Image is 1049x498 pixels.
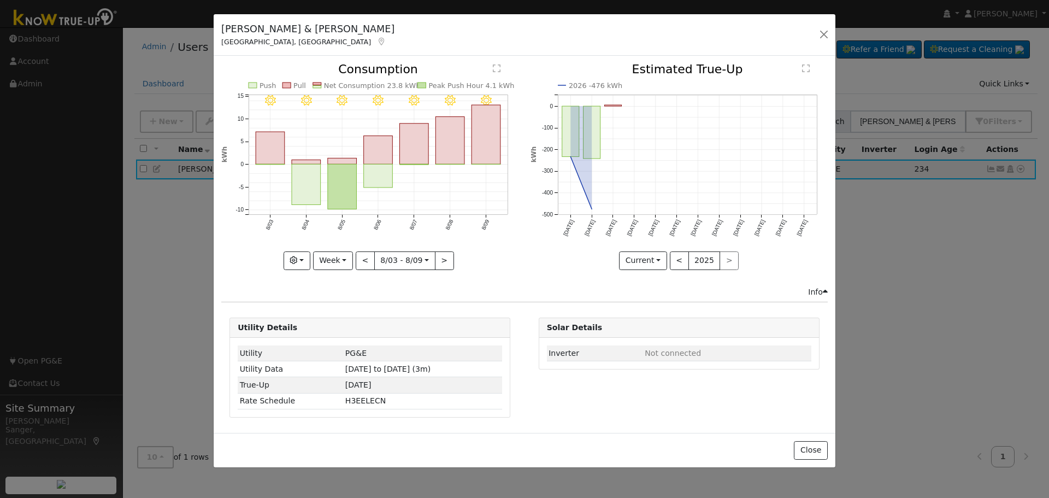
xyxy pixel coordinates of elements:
[435,251,454,270] button: >
[221,22,394,36] h5: [PERSON_NAME] & [PERSON_NAME]
[445,95,456,106] i: 8/08 - Clear
[583,107,600,159] rect: onclick=""
[711,219,723,237] text: [DATE]
[550,103,553,109] text: 0
[238,393,343,409] td: Rate Schedule
[542,212,553,218] text: -500
[343,377,502,393] td: [DATE]
[542,190,553,196] text: -400
[619,251,667,270] button: Current
[632,62,742,76] text: Estimated True-Up
[221,38,371,46] span: [GEOGRAPHIC_DATA], [GEOGRAPHIC_DATA]
[774,219,787,237] text: [DATE]
[238,116,244,122] text: 10
[356,251,375,270] button: <
[604,105,621,106] rect: onclick=""
[238,323,297,332] strong: Utility Details
[337,219,346,231] text: 8/05
[668,219,681,237] text: [DATE]
[647,219,659,237] text: [DATE]
[670,251,689,270] button: <
[400,165,429,165] rect: onclick=""
[328,165,357,209] rect: onclick=""
[472,105,501,164] rect: onclick=""
[292,165,321,205] rect: onclick=""
[542,147,553,153] text: -200
[241,139,244,145] text: 5
[313,251,353,270] button: Week
[562,219,575,237] text: [DATE]
[256,132,285,165] rect: onclick=""
[400,124,429,165] rect: onclick=""
[481,95,492,106] i: 8/09 - Clear
[481,219,491,231] text: 8/09
[732,219,745,237] text: [DATE]
[292,160,321,165] rect: onclick=""
[338,62,418,76] text: Consumption
[409,95,420,106] i: 8/07 - Clear
[808,286,828,298] div: Info
[568,155,573,159] circle: onclick=""
[264,219,274,231] text: 8/03
[542,168,553,174] text: -300
[236,207,244,213] text: -10
[542,125,553,131] text: -100
[493,64,500,73] text: 
[345,365,431,373] span: [DATE] to [DATE] (3m)
[364,136,393,165] rect: onclick=""
[436,117,465,165] rect: onclick=""
[293,81,306,90] text: Pull
[590,207,594,212] circle: onclick=""
[569,81,622,90] text: 2026 -476 kWh
[376,37,386,46] a: Map
[373,219,382,231] text: 8/06
[238,345,343,361] td: Utility
[547,345,643,361] td: Inverter
[753,219,765,237] text: [DATE]
[260,81,276,90] text: Push
[241,161,244,167] text: 0
[530,147,538,163] text: kWh
[604,219,617,237] text: [DATE]
[256,165,285,165] rect: onclick=""
[301,95,312,106] i: 8/04 - Clear
[429,81,515,90] text: Peak Push Hour 4.1 kWh
[374,251,435,270] button: 8/03 - 8/09
[328,159,357,165] rect: onclick=""
[688,251,721,270] button: 2025
[795,219,808,237] text: [DATE]
[626,219,638,237] text: [DATE]
[794,441,827,460] button: Close
[645,349,701,358] span: ID: null, authorized: None
[300,219,310,231] text: 8/04
[238,377,343,393] td: True-Up
[221,147,228,163] text: kWh
[445,219,455,231] text: 8/08
[239,184,244,190] text: -5
[238,361,343,377] td: Utility Data
[364,165,393,188] rect: onclick=""
[345,396,386,405] span: L
[562,107,579,157] rect: onclick=""
[409,219,419,231] text: 8/07
[583,219,596,237] text: [DATE]
[802,64,810,73] text: 
[689,219,702,237] text: [DATE]
[265,95,276,106] i: 8/03 - Clear
[324,81,421,90] text: Net Consumption 23.8 kWh
[238,93,244,99] text: 15
[345,349,367,358] span: ID: 16985197, authorized: 06/16/25
[547,323,602,332] strong: Solar Details
[373,95,384,106] i: 8/06 - Clear
[337,95,348,106] i: 8/05 - Clear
